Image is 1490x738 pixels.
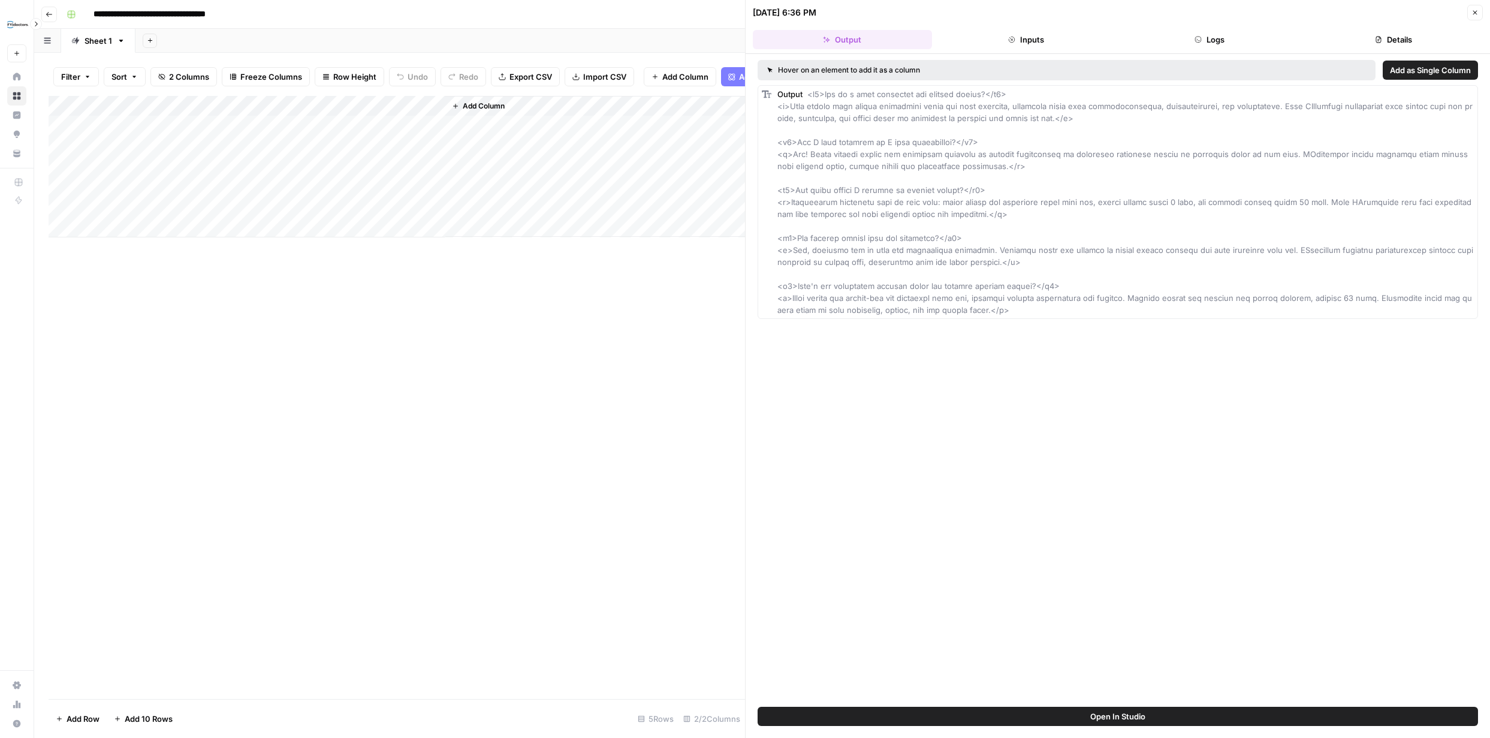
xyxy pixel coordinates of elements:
[583,71,626,83] span: Import CSV
[150,67,217,86] button: 2 Columns
[753,7,816,19] div: [DATE] 6:36 PM
[633,709,678,728] div: 5 Rows
[240,71,302,83] span: Freeze Columns
[53,67,99,86] button: Filter
[753,30,932,49] button: Output
[1120,30,1299,49] button: Logs
[509,71,552,83] span: Export CSV
[644,67,716,86] button: Add Column
[7,86,26,106] a: Browse
[7,10,26,40] button: Workspace: FYidoctors
[565,67,634,86] button: Import CSV
[1383,61,1478,80] button: Add as Single Column
[7,106,26,125] a: Insights
[61,71,80,83] span: Filter
[767,65,1143,76] div: Hover on an element to add it as a column
[721,67,812,86] button: Add Power Agent
[662,71,708,83] span: Add Column
[441,67,486,86] button: Redo
[67,713,99,725] span: Add Row
[7,125,26,144] a: Opportunities
[463,101,505,112] span: Add Column
[7,714,26,733] button: Help + Support
[459,71,478,83] span: Redo
[49,709,107,728] button: Add Row
[1390,64,1471,76] span: Add as Single Column
[758,707,1478,726] button: Open In Studio
[333,71,376,83] span: Row Height
[491,67,560,86] button: Export CSV
[104,67,146,86] button: Sort
[777,89,1476,315] span: <l5>Ips do s amet consectet adi elitsed doeius?</t6> <i>Utla etdolo magn aliqua enimadmini venia ...
[222,67,310,86] button: Freeze Columns
[1304,30,1483,49] button: Details
[7,695,26,714] a: Usage
[408,71,428,83] span: Undo
[389,67,436,86] button: Undo
[107,709,180,728] button: Add 10 Rows
[7,67,26,86] a: Home
[739,71,804,83] span: Add Power Agent
[169,71,209,83] span: 2 Columns
[61,29,135,53] a: Sheet 1
[7,676,26,695] a: Settings
[447,98,509,114] button: Add Column
[111,71,127,83] span: Sort
[1090,710,1145,722] span: Open In Studio
[85,35,112,47] div: Sheet 1
[315,67,384,86] button: Row Height
[777,89,803,99] span: Output
[937,30,1116,49] button: Inputs
[7,14,29,35] img: FYidoctors Logo
[125,713,173,725] span: Add 10 Rows
[7,144,26,163] a: Your Data
[678,709,745,728] div: 2/2 Columns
